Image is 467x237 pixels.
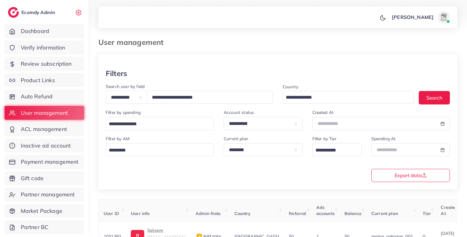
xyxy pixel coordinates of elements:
a: [PERSON_NAME]avatar [388,11,452,23]
h2: Ecomdy Admin [21,9,57,15]
a: Review subscription [5,57,84,71]
p: Saleem [147,227,186,234]
span: Review subscription [21,60,72,68]
label: Current plan [224,136,248,142]
h3: User management [98,38,168,47]
div: Search for option [312,143,362,156]
a: Payment management [5,155,84,169]
a: Gift code [5,171,84,185]
span: Product Links [21,76,55,84]
span: User management [21,109,68,117]
div: Search for option [106,143,214,156]
span: Gift code [21,174,44,182]
span: Verify information [21,44,65,52]
span: Balance [344,211,362,216]
input: Search for option [107,146,206,155]
input: Search for option [284,93,406,102]
span: Partner management [21,191,75,199]
a: Dashboard [5,24,84,38]
span: User info [131,211,149,216]
button: Export data [371,169,450,182]
a: Market Package [5,204,84,218]
span: Dashboard [21,27,49,35]
input: Search for option [313,146,354,155]
span: Inactive ad account [21,142,71,150]
label: Country [283,84,298,90]
img: logo [8,7,19,18]
label: Account status [224,109,254,115]
span: Market Package [21,207,62,215]
a: logoEcomdy Admin [8,7,57,18]
a: ACL management [5,122,84,136]
span: Payment management [21,158,79,166]
label: Filter by spending [106,109,141,115]
span: Auto Refund [21,93,53,100]
span: Referral [289,211,306,216]
label: Filter by AM [106,136,130,142]
label: Spending At [371,136,396,142]
a: Product Links [5,73,84,87]
span: Export data [395,173,427,178]
input: Search for option [107,119,206,129]
span: Admin Note [196,211,221,216]
label: Created At [312,109,334,115]
label: Search user by field [106,83,145,89]
span: Tier [423,211,431,216]
a: User management [5,106,84,120]
span: Partner BC [21,223,49,231]
span: User ID [104,211,119,216]
span: Country [234,211,251,216]
span: ACL management [21,125,67,133]
h3: Filters [106,69,127,78]
a: Verify information [5,41,84,55]
span: Ads accounts [316,205,335,216]
div: Search for option [283,91,414,104]
a: Partner BC [5,220,84,234]
a: Inactive ad account [5,139,84,153]
p: [PERSON_NAME] [392,13,434,21]
button: Search [419,91,450,104]
div: Search for option [106,117,214,130]
a: Auto Refund [5,89,84,104]
span: Current plan [371,211,398,216]
label: Filter by Tier [312,136,336,142]
a: Partner management [5,188,84,202]
span: Create At [441,205,455,216]
img: avatar [438,11,450,23]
